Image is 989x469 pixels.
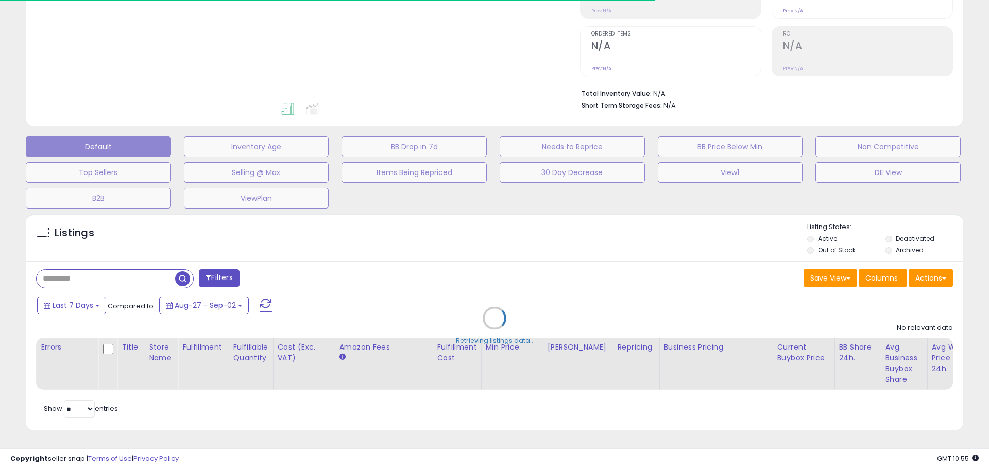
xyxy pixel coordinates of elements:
button: Top Sellers [26,162,171,183]
span: ROI [783,31,952,37]
button: View1 [658,162,803,183]
small: Prev: N/A [783,65,803,72]
a: Privacy Policy [133,454,179,463]
b: Short Term Storage Fees: [582,101,662,110]
button: Needs to Reprice [500,136,645,157]
span: N/A [663,100,676,110]
h2: N/A [783,40,952,54]
button: Items Being Repriced [342,162,487,183]
button: Inventory Age [184,136,329,157]
button: Non Competitive [815,136,961,157]
small: Prev: N/A [783,8,803,14]
button: Selling @ Max [184,162,329,183]
li: N/A [582,86,945,99]
b: Total Inventory Value: [582,89,652,98]
button: BB Price Below Min [658,136,803,157]
div: seller snap | | [10,454,179,464]
small: Prev: N/A [591,8,611,14]
a: Terms of Use [88,454,132,463]
h2: N/A [591,40,761,54]
button: BB Drop in 7d [342,136,487,157]
span: 2025-09-10 10:55 GMT [937,454,979,463]
button: 30 Day Decrease [500,162,645,183]
span: Ordered Items [591,31,761,37]
button: B2B [26,188,171,209]
button: ViewPlan [184,188,329,209]
div: Retrieving listings data.. [456,336,533,345]
small: Prev: N/A [591,65,611,72]
strong: Copyright [10,454,48,463]
button: Default [26,136,171,157]
button: DE View [815,162,961,183]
